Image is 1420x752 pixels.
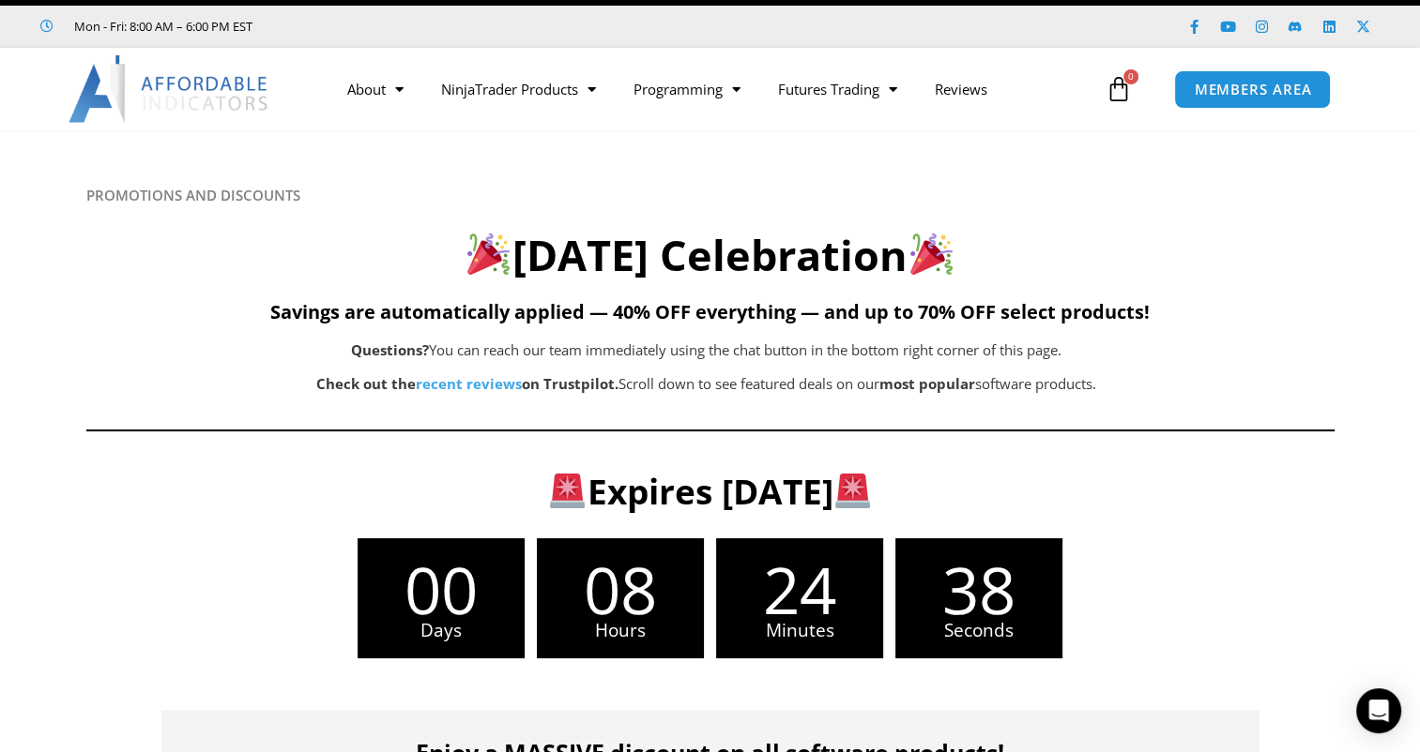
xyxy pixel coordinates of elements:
span: 24 [716,557,883,622]
a: MEMBERS AREA [1174,70,1331,109]
a: recent reviews [416,374,522,393]
img: 🎉 [467,233,510,275]
span: Days [358,622,525,639]
a: Reviews [916,68,1006,111]
a: About [328,68,422,111]
nav: Menu [328,68,1101,111]
img: LogoAI | Affordable Indicators – NinjaTrader [69,55,270,123]
h6: PROMOTIONS AND DISCOUNTS [86,187,1335,204]
span: 38 [895,557,1062,622]
span: Seconds [895,622,1062,639]
img: 🎉 [910,233,953,275]
h5: Savings are automatically applied — 40% OFF everything — and up to 70% OFF select products! [86,301,1335,323]
span: MEMBERS AREA [1194,83,1311,97]
p: Scroll down to see featured deals on our software products. [180,371,1233,398]
span: Mon - Fri: 8:00 AM – 6:00 PM EST [69,15,252,38]
span: 00 [358,557,525,622]
h3: Expires [DATE] [185,469,1236,514]
span: 0 [1123,69,1138,84]
b: Questions? [351,340,429,359]
img: 🚨 [835,474,870,508]
a: Programming [615,68,759,111]
span: Hours [537,622,704,639]
p: You can reach our team immediately using the chat button in the bottom right corner of this page. [180,338,1233,364]
a: NinjaTrader Products [422,68,615,111]
a: Futures Trading [759,68,916,111]
span: 08 [537,557,704,622]
iframe: Customer reviews powered by Trustpilot [279,17,560,36]
b: most popular [879,374,975,393]
a: 0 [1077,62,1160,116]
span: Minutes [716,622,883,639]
h2: [DATE] Celebration [86,228,1335,283]
strong: Check out the on Trustpilot. [316,374,618,393]
img: 🚨 [550,474,585,508]
div: Open Intercom Messenger [1356,688,1401,733]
